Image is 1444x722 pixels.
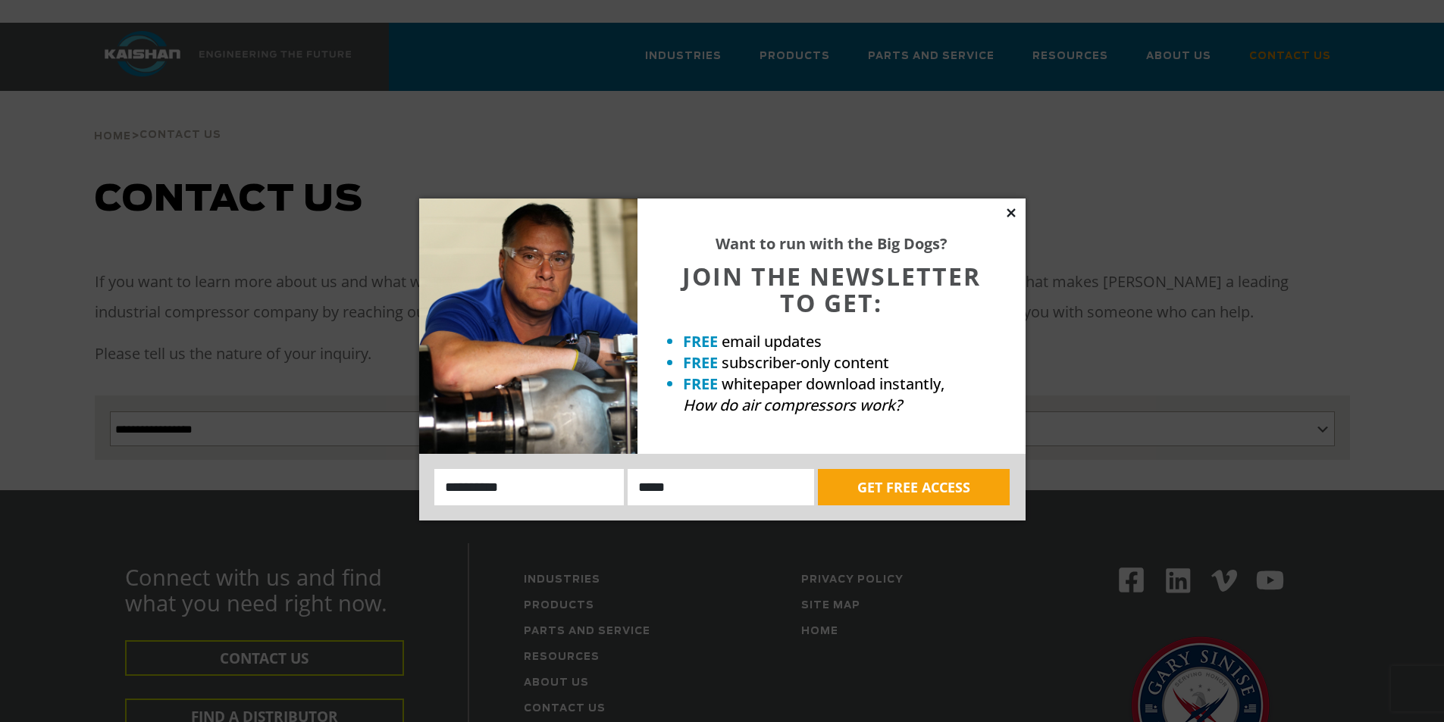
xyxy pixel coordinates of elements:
span: whitepaper download instantly, [722,374,944,394]
em: How do air compressors work? [683,395,902,415]
span: JOIN THE NEWSLETTER TO GET: [682,260,981,319]
strong: Want to run with the Big Dogs? [716,233,948,254]
span: email updates [722,331,822,352]
input: Email [628,469,814,505]
button: GET FREE ACCESS [818,469,1010,505]
strong: FREE [683,352,718,373]
strong: FREE [683,374,718,394]
input: Name: [434,469,625,505]
button: Close [1004,206,1018,220]
span: subscriber-only content [722,352,889,373]
strong: FREE [683,331,718,352]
